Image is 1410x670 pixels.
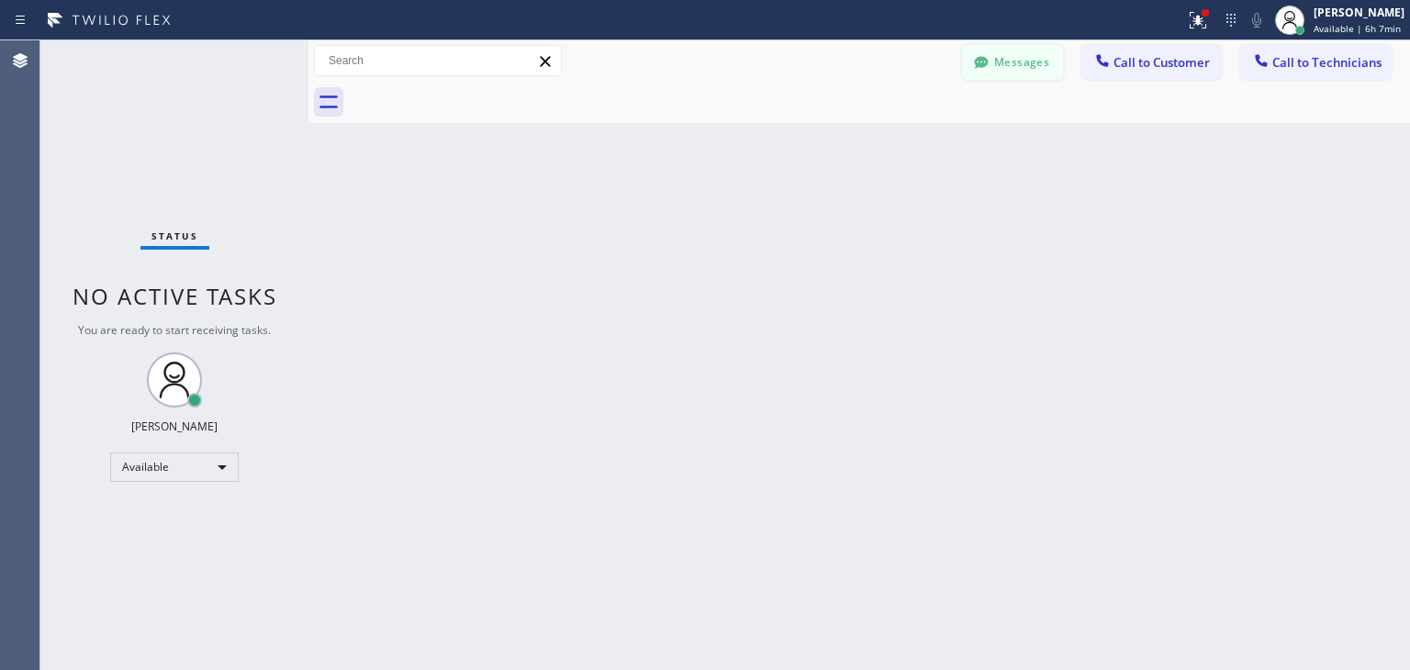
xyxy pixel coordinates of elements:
div: [PERSON_NAME] [1314,5,1404,20]
span: No active tasks [73,281,277,311]
button: Mute [1244,7,1270,33]
span: Available | 6h 7min [1314,22,1401,35]
div: [PERSON_NAME] [131,419,218,434]
button: Call to Customer [1081,45,1222,80]
span: Call to Technicians [1272,54,1382,71]
button: Messages [962,45,1063,80]
span: You are ready to start receiving tasks. [78,322,271,338]
button: Call to Technicians [1240,45,1392,80]
input: Search [315,46,561,75]
span: Call to Customer [1113,54,1210,71]
div: Available [110,452,239,482]
span: Status [151,229,198,242]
